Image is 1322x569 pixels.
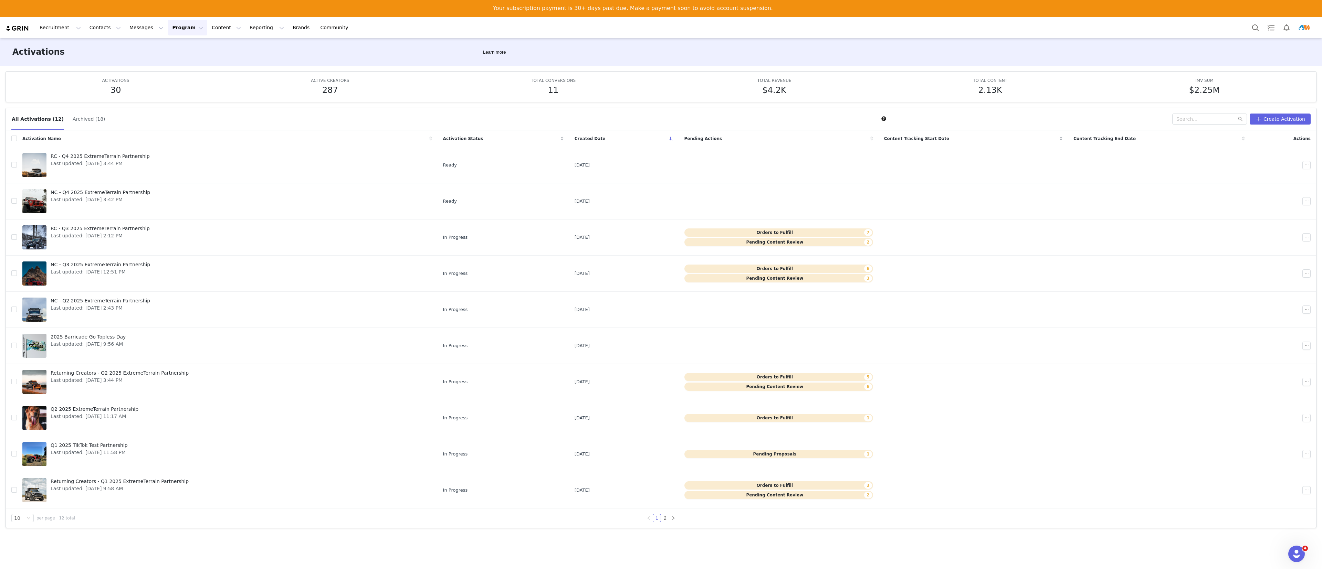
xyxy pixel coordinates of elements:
[661,514,669,522] li: 2
[22,136,61,142] span: Activation Name
[1294,22,1316,33] button: Profile
[51,478,189,485] span: Returning Creators - Q1 2025 ExtremeTerrain Partnership
[575,234,590,241] span: [DATE]
[443,234,468,241] span: In Progress
[51,153,150,160] span: RC - Q4 2025 ExtremeTerrain Partnership
[443,378,468,385] span: In Progress
[1195,78,1214,83] span: IMV SUM
[1248,20,1263,35] button: Search
[322,84,338,96] h5: 287
[51,196,150,203] span: Last updated: [DATE] 3:42 PM
[575,451,590,458] span: [DATE]
[208,20,245,35] button: Content
[684,414,873,422] button: Orders to Fulfill1
[51,369,189,377] span: Returning Creators - Q2 2025 ExtremeTerrain Partnership
[443,487,468,494] span: In Progress
[1250,131,1316,146] div: Actions
[22,404,432,432] a: Q2 2025 ExtremeTerrain PartnershipLast updated: [DATE] 11:17 AM
[51,413,138,420] span: Last updated: [DATE] 11:17 AM
[443,415,468,421] span: In Progress
[443,198,457,205] span: Ready
[288,20,316,35] a: Brands
[757,78,791,83] span: TOTAL REVENUE
[443,306,468,313] span: In Progress
[51,485,189,492] span: Last updated: [DATE] 9:58 AM
[1288,546,1305,562] iframe: Intercom live chat
[684,491,873,499] button: Pending Content Review2
[684,238,873,246] button: Pending Content Review2
[51,225,150,232] span: RC - Q3 2025 ExtremeTerrain Partnership
[575,378,590,385] span: [DATE]
[661,514,669,522] a: 2
[575,270,590,277] span: [DATE]
[1263,20,1279,35] a: Tasks
[684,383,873,391] button: Pending Content Review6
[51,442,128,449] span: Q1 2025 TikTok Test Partnership
[245,20,288,35] button: Reporting
[22,476,432,504] a: Returning Creators - Q1 2025 ExtremeTerrain PartnershipLast updated: [DATE] 9:58 AM
[548,84,559,96] h5: 11
[51,449,128,456] span: Last updated: [DATE] 11:58 PM
[11,114,64,125] button: All Activations (12)
[684,265,873,273] button: Orders to Fulfill6
[493,5,773,12] div: Your subscription payment is 30+ days past due. Make a payment soon to avoid account suspension.
[51,406,138,413] span: Q2 2025 ExtremeTerrain Partnership
[684,450,873,458] button: Pending Proposals1
[443,270,468,277] span: In Progress
[647,516,651,520] i: icon: left
[6,25,30,32] img: grin logo
[111,84,121,96] h5: 30
[653,514,661,522] li: 1
[575,162,590,169] span: [DATE]
[22,187,432,215] a: NC - Q4 2025 ExtremeTerrain PartnershipLast updated: [DATE] 3:42 PM
[575,198,590,205] span: [DATE]
[22,296,432,323] a: NC - Q2 2025 ExtremeTerrain PartnershipLast updated: [DATE] 2:43 PM
[22,368,432,396] a: Returning Creators - Q2 2025 ExtremeTerrain PartnershipLast updated: [DATE] 3:44 PM
[575,487,590,494] span: [DATE]
[22,440,432,468] a: Q1 2025 TikTok Test PartnershipLast updated: [DATE] 11:58 PM
[1073,136,1136,142] span: Content Tracking End Date
[51,160,150,167] span: Last updated: [DATE] 3:44 PM
[978,84,1002,96] h5: 2.13K
[684,228,873,237] button: Orders to Fulfill7
[482,49,507,56] div: Tooltip anchor
[493,16,535,23] a: View Invoices
[51,189,150,196] span: NC - Q4 2025 ExtremeTerrain Partnership
[644,514,653,522] li: Previous Page
[531,78,576,83] span: TOTAL CONVERSIONS
[72,114,105,125] button: Archived (18)
[684,136,722,142] span: Pending Actions
[36,515,75,521] span: per page | 12 total
[443,162,457,169] span: Ready
[1250,114,1311,125] button: Create Activation
[1299,22,1310,33] img: e2c90672-a399-4d89-acf3-4aab7eaa6f67.png
[51,297,150,304] span: NC - Q2 2025 ExtremeTerrain Partnership
[168,20,207,35] button: Program
[51,232,150,239] span: Last updated: [DATE] 2:12 PM
[22,260,432,287] a: NC - Q3 2025 ExtremeTerrain PartnershipLast updated: [DATE] 12:51 PM
[669,514,678,522] li: Next Page
[51,268,150,276] span: Last updated: [DATE] 12:51 PM
[1189,84,1220,96] h5: $2.25M
[763,84,786,96] h5: $4.2K
[316,20,356,35] a: Community
[1238,117,1243,121] i: icon: search
[443,342,468,349] span: In Progress
[51,304,150,312] span: Last updated: [DATE] 2:43 PM
[22,151,432,179] a: RC - Q4 2025 ExtremeTerrain PartnershipLast updated: [DATE] 3:44 PM
[881,116,887,122] div: Tooltip anchor
[51,261,150,268] span: NC - Q3 2025 ExtremeTerrain Partnership
[102,78,129,83] span: ACTIVATIONS
[22,332,432,359] a: 2025 Barricade Go Topless DayLast updated: [DATE] 9:56 AM
[125,20,168,35] button: Messages
[575,415,590,421] span: [DATE]
[443,136,483,142] span: Activation Status
[684,373,873,381] button: Orders to Fulfill5
[443,451,468,458] span: In Progress
[311,78,349,83] span: ACTIVE CREATORS
[85,20,125,35] button: Contacts
[575,342,590,349] span: [DATE]
[27,516,31,521] i: icon: down
[575,306,590,313] span: [DATE]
